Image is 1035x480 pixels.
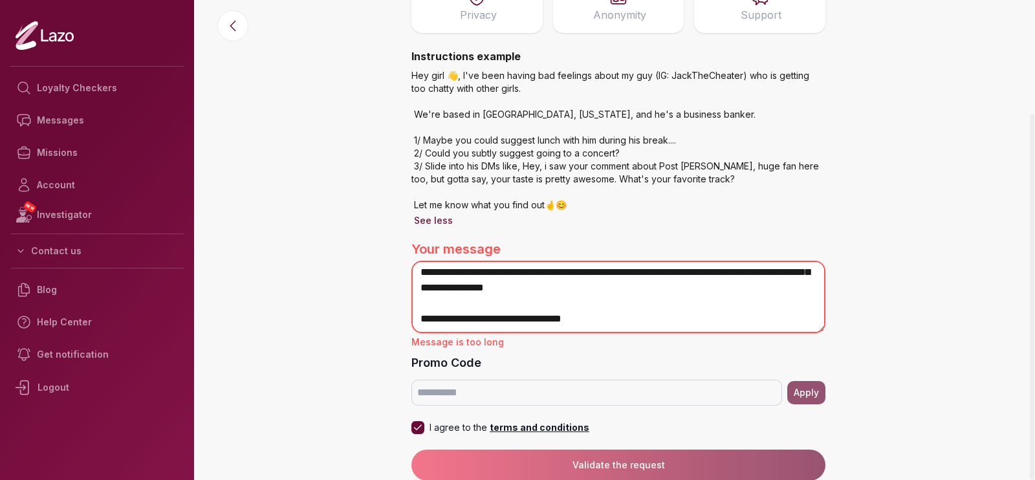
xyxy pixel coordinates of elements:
button: Contact us [10,239,184,263]
a: Help Center [10,306,184,338]
a: Account [10,169,184,201]
a: Missions [10,136,184,169]
p: terms and conditions [487,421,589,434]
p: Anonymity [593,7,646,23]
p: I agree to the [430,421,589,434]
h4: Instructions example [411,49,825,64]
button: See less [411,212,455,230]
p: Privacy [460,7,497,23]
p: Support [741,7,781,23]
a: Messages [10,104,184,136]
a: Loyalty Checkers [10,72,184,104]
a: Blog [10,274,184,306]
a: NEWInvestigator [10,201,184,228]
a: Get notification [10,338,184,371]
div: Logout [10,371,184,404]
span: NEW [23,201,37,213]
label: Your message [411,240,825,258]
label: Promo Code [411,354,825,372]
p: Hey girl 👋, I've been having bad feelings about my guy (IG: JackTheCheater) who is getting too ch... [411,69,825,212]
p: Message is too long [411,336,825,349]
